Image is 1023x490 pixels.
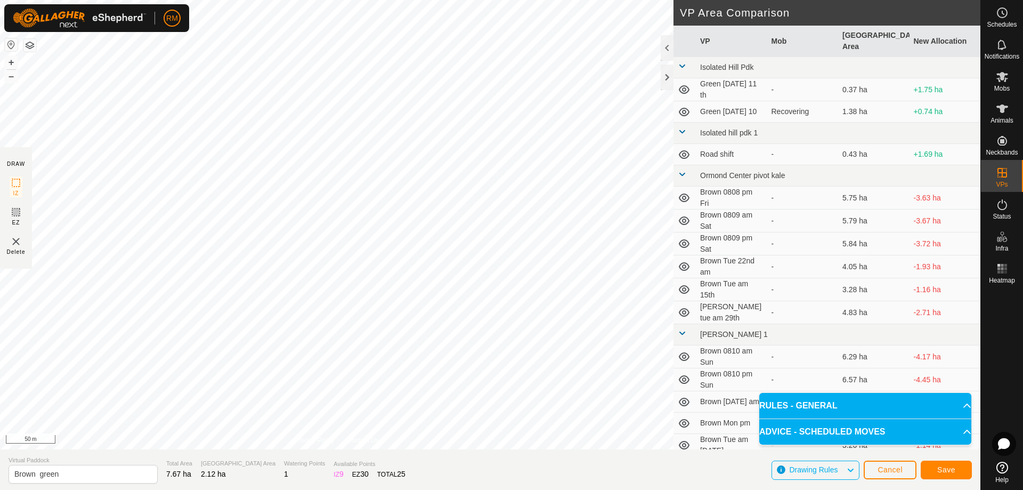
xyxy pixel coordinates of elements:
[910,187,981,210] td: -3.63 ha
[5,56,18,69] button: +
[166,470,191,478] span: 7.67 ha
[981,457,1023,487] a: Help
[696,187,767,210] td: Brown 0808 pm Fri
[696,232,767,255] td: Brown 0809 pm Sat
[772,284,834,295] div: -
[838,301,910,324] td: 4.83 ha
[9,456,158,465] span: Virtual Paddock
[910,232,981,255] td: -3.72 ha
[13,189,19,197] span: IZ
[910,144,981,165] td: +1.69 ha
[334,460,405,469] span: Available Points
[838,232,910,255] td: 5.84 ha
[5,70,18,83] button: –
[772,374,834,385] div: -
[772,238,834,250] div: -
[986,149,1018,156] span: Neckbands
[910,255,981,278] td: -1.93 ha
[990,117,1013,124] span: Animals
[838,255,910,278] td: 4.05 ha
[696,413,767,434] td: Brown Mon pm
[352,469,369,480] div: EZ
[696,210,767,232] td: Brown 0809 am Sat
[910,101,981,123] td: +0.74 ha
[23,39,36,52] button: Map Layers
[10,235,22,248] img: VP
[789,465,838,474] span: Drawing Rules
[937,465,955,474] span: Save
[772,106,834,117] div: Recovering
[295,436,335,445] a: Privacy Policy
[201,459,275,468] span: [GEOGRAPHIC_DATA] Area
[377,469,405,480] div: TOTAL
[995,245,1008,252] span: Infra
[700,330,768,339] span: [PERSON_NAME] 1
[910,368,981,391] td: -4.45 ha
[13,9,146,28] img: Gallagher Logo
[201,470,226,478] span: 2.12 ha
[838,78,910,101] td: 0.37 ha
[910,301,981,324] td: -2.71 ha
[838,187,910,210] td: 5.75 ha
[347,436,379,445] a: Contact Us
[767,26,839,57] th: Mob
[994,85,1010,92] span: Mobs
[759,393,971,419] p-accordion-header: RULES - GENERAL
[166,459,192,468] span: Total Area
[995,477,1009,483] span: Help
[166,13,178,24] span: RM
[838,210,910,232] td: 5.79 ha
[696,26,767,57] th: VP
[696,346,767,368] td: Brown 0810 am Sun
[910,210,981,232] td: -3.67 ha
[696,434,767,457] td: Brown Tue am [DATE]
[878,465,903,474] span: Cancel
[985,53,1019,60] span: Notifications
[996,181,1008,188] span: VPs
[910,278,981,301] td: -1.16 ha
[772,215,834,227] div: -
[910,346,981,368] td: -4.17 ha
[5,38,18,51] button: Reset Map
[838,278,910,301] td: 3.28 ha
[759,419,971,445] p-accordion-header: ADVICE - SCHEDULED MOVES
[910,78,981,101] td: +1.75 ha
[838,101,910,123] td: 1.38 ha
[696,368,767,391] td: Brown 0810 pm Sun
[700,171,785,180] span: Ormond Center pivot kale
[772,351,834,363] div: -
[838,368,910,391] td: 6.57 ha
[696,144,767,165] td: Road shift
[759,399,838,412] span: RULES - GENERAL
[772,149,834,160] div: -
[696,278,767,301] td: Brown Tue am 15th
[7,160,25,168] div: DRAW
[838,144,910,165] td: 0.43 ha
[680,6,980,19] h2: VP Area Comparison
[838,391,910,413] td: 6.87 ha
[700,128,758,137] span: Isolated hill pdk 1
[772,261,834,272] div: -
[696,391,767,413] td: Brown [DATE] am
[772,192,834,204] div: -
[397,470,405,478] span: 25
[993,213,1011,220] span: Status
[284,470,288,478] span: 1
[910,391,981,413] td: -4.75 ha
[696,78,767,101] td: Green [DATE] 11 th
[696,101,767,123] td: Green [DATE] 10
[838,346,910,368] td: 6.29 ha
[759,425,885,438] span: ADVICE - SCHEDULED MOVES
[772,307,834,318] div: -
[700,63,753,71] span: Isolated Hill Pdk
[12,219,20,227] span: EZ
[7,248,26,256] span: Delete
[921,461,972,479] button: Save
[864,461,916,479] button: Cancel
[696,255,767,278] td: Brown Tue 22nd am
[987,21,1017,28] span: Schedules
[910,26,981,57] th: New Allocation
[838,26,910,57] th: [GEOGRAPHIC_DATA] Area
[989,277,1015,284] span: Heatmap
[360,470,369,478] span: 30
